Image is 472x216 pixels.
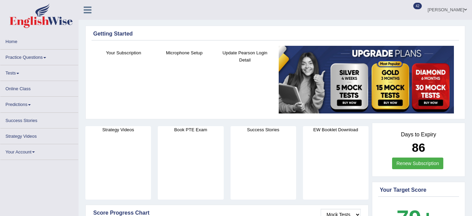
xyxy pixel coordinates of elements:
h4: Book PTE Exam [158,126,223,133]
h4: Update Pearson Login Detail [218,49,272,64]
a: Practice Questions [0,50,78,63]
div: Getting Started [93,30,457,38]
a: Tests [0,65,78,79]
img: small5.jpg [279,46,454,114]
span: 42 [413,3,422,9]
a: Your Account [0,144,78,158]
h4: EW Booklet Download [303,126,369,133]
a: Success Stories [0,113,78,126]
a: Predictions [0,97,78,110]
h4: Microphone Setup [157,49,211,56]
h4: Success Stories [231,126,296,133]
a: Strategy Videos [0,129,78,142]
a: Renew Subscription [392,158,444,169]
h4: Your Subscription [97,49,151,56]
h4: Strategy Videos [85,126,151,133]
a: Online Class [0,81,78,94]
b: 86 [412,141,425,154]
h4: Days to Expiry [380,132,457,138]
a: Home [0,34,78,47]
div: Your Target Score [380,186,457,194]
